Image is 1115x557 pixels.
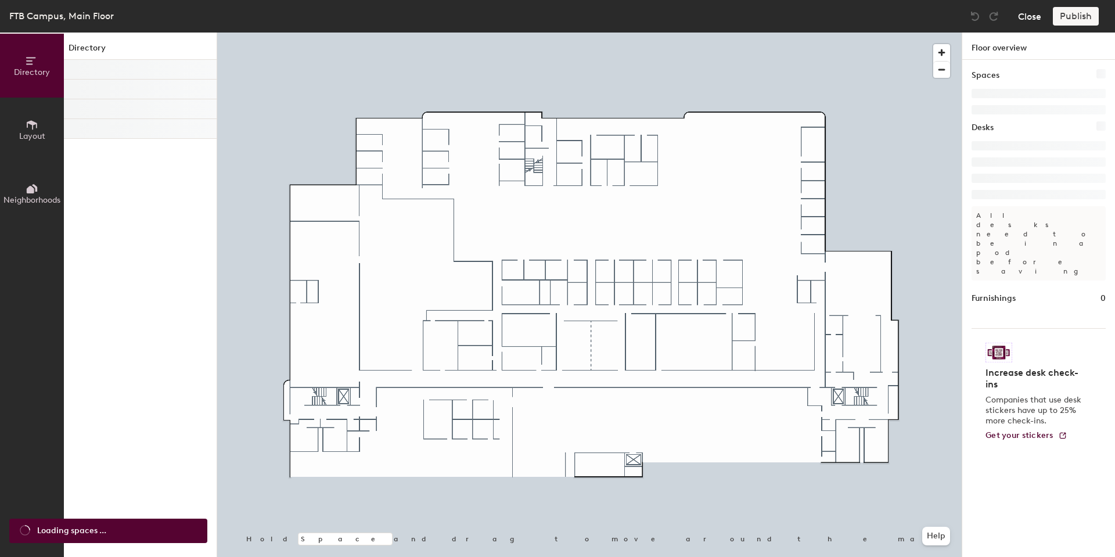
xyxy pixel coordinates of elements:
[1018,7,1041,26] button: Close
[972,292,1016,305] h1: Furnishings
[972,121,994,134] h1: Desks
[1100,292,1106,305] h1: 0
[972,69,999,82] h1: Spaces
[985,395,1085,426] p: Companies that use desk stickers have up to 25% more check-ins.
[985,367,1085,390] h4: Increase desk check-ins
[9,9,114,23] div: FTB Campus, Main Floor
[37,524,106,537] span: Loading spaces ...
[985,343,1012,362] img: Sticker logo
[922,527,950,545] button: Help
[64,42,217,60] h1: Directory
[972,206,1106,281] p: All desks need to be in a pod before saving
[962,33,1115,60] h1: Floor overview
[988,10,999,22] img: Redo
[19,131,45,141] span: Layout
[14,67,50,77] span: Directory
[969,10,981,22] img: Undo
[985,430,1053,440] span: Get your stickers
[985,431,1067,441] a: Get your stickers
[3,195,60,205] span: Neighborhoods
